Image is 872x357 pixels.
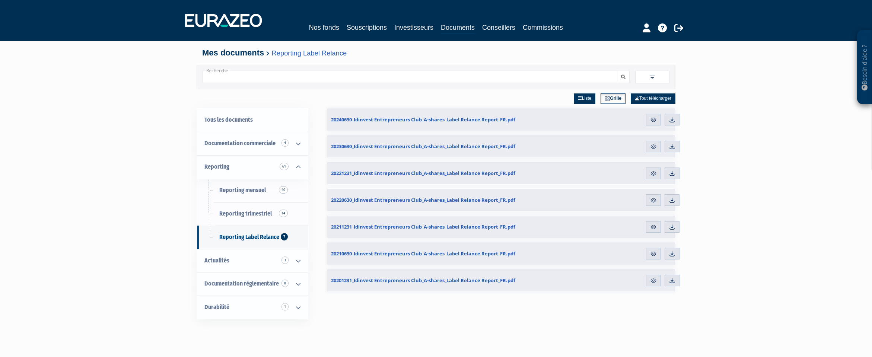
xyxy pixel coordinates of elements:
[523,22,563,33] a: Commissions
[331,143,515,150] span: 20230630_Idinvest Entrepreneurs Club_A-shares_Label Relance Report_FR.pdf
[860,34,869,101] p: Besoin d'aide ?
[327,162,546,184] a: 20221231_Idinvest Entrepreneurs Club_A-shares_Label Relance Report_FR.pdf
[327,216,546,238] a: 20211231_Idinvest Entrepreneurs Club_A-shares_Label Relance Report_FR.pdf
[280,163,289,170] span: 61
[631,93,675,104] a: Tout télécharger
[202,48,670,57] h4: Mes documents
[327,108,546,131] a: 20240630_Idinvest Entrepreneurs Club_A-shares_Label Relance Report_FR.pdf
[669,251,675,257] img: download.svg
[327,135,546,157] a: 20230630_Idinvest Entrepreneurs Club_A-shares_Label Relance Report_FR.pdf
[331,116,515,123] span: 20240630_Idinvest Entrepreneurs Club_A-shares_Label Relance Report_FR.pdf
[309,22,339,33] a: Nos fonds
[219,210,272,217] span: Reporting trimestriel
[219,187,266,194] span: Reporting mensuel
[279,210,288,217] span: 14
[331,250,515,257] span: 20210630_Idinvest Entrepreneurs Club_A-shares_Label Relance Report_FR.pdf
[281,303,289,310] span: 1
[272,49,347,57] a: Reporting Label Relance
[347,22,387,33] a: Souscriptions
[331,223,515,230] span: 20211231_Idinvest Entrepreneurs Club_A-shares_Label Relance Report_FR.pdf
[649,74,656,81] img: filter.svg
[185,14,262,27] img: 1732889491-logotype_eurazeo_blanc_rvb.png
[204,140,276,147] span: Documentation commerciale
[197,108,308,132] a: Tous les documents
[650,224,657,230] img: eye.svg
[482,22,515,33] a: Conseillers
[669,143,675,150] img: download.svg
[197,249,308,272] a: Actualités 3
[281,280,289,287] span: 8
[281,233,288,240] span: 7
[204,303,229,310] span: Durabilité
[219,233,279,240] span: Reporting Label Relance
[650,277,657,284] img: eye.svg
[197,132,308,155] a: Documentation commerciale 4
[281,256,289,264] span: 3
[669,224,675,230] img: download.svg
[669,117,675,123] img: download.svg
[574,93,595,104] a: Liste
[331,170,515,176] span: 20221231_Idinvest Entrepreneurs Club_A-shares_Label Relance Report_FR.pdf
[279,186,288,194] span: 40
[441,22,475,34] a: Documents
[327,242,546,265] a: 20210630_Idinvest Entrepreneurs Club_A-shares_Label Relance Report_FR.pdf
[281,139,289,147] span: 4
[669,197,675,204] img: download.svg
[204,280,279,287] span: Documentation règlementaire
[394,22,433,33] a: Investisseurs
[650,143,657,150] img: eye.svg
[650,170,657,177] img: eye.svg
[601,93,626,104] a: Grille
[669,277,675,284] img: download.svg
[669,170,675,177] img: download.svg
[650,251,657,257] img: eye.svg
[204,257,229,264] span: Actualités
[327,189,546,211] a: 20220630_Idinvest Entrepreneurs Club_A-shares_Label Relance Report_FR.pdf
[331,197,515,203] span: 20220630_Idinvest Entrepreneurs Club_A-shares_Label Relance Report_FR.pdf
[650,197,657,204] img: eye.svg
[204,163,229,170] span: Reporting
[327,269,546,291] a: 20201231_Idinvest Entrepreneurs Club_A-shares_Label Relance Report_FR.pdf
[650,117,657,123] img: eye.svg
[197,226,308,249] a: Reporting Label Relance7
[197,202,308,226] a: Reporting trimestriel14
[197,155,308,179] a: Reporting 61
[203,71,617,83] input: Recherche
[605,96,610,101] img: grid.svg
[197,179,308,202] a: Reporting mensuel40
[197,272,308,296] a: Documentation règlementaire 8
[331,277,515,284] span: 20201231_Idinvest Entrepreneurs Club_A-shares_Label Relance Report_FR.pdf
[197,296,308,319] a: Durabilité 1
